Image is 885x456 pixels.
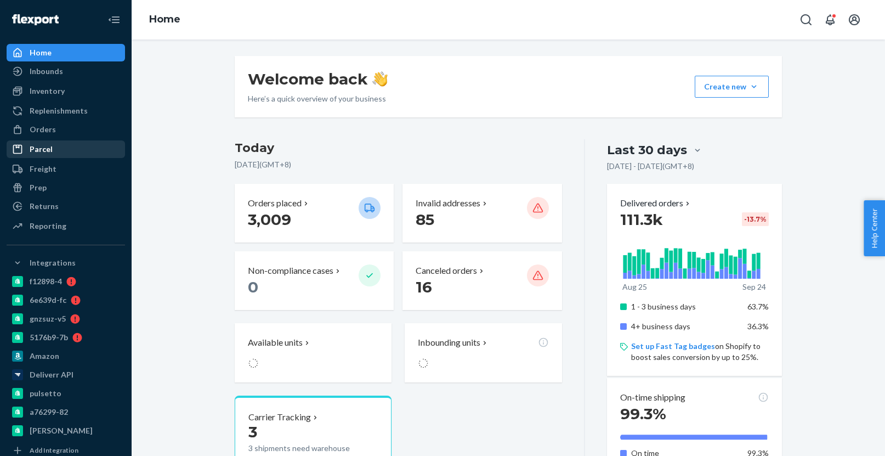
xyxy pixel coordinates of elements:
div: Add Integration [30,446,78,455]
button: Invalid addresses 85 [402,184,561,243]
button: Orders placed 3,009 [235,184,394,243]
div: gnzsuz-v5 [30,313,66,324]
p: Available units [248,336,303,349]
a: 6e639d-fc [7,291,125,309]
p: 1 - 3 business days [631,301,739,312]
div: Replenishments [30,105,88,116]
img: hand-wave emoji [372,71,388,87]
p: On-time shipping [620,391,685,404]
button: Create new [695,76,769,98]
a: [PERSON_NAME] [7,422,125,440]
button: Help Center [864,200,885,256]
p: Here’s a quick overview of your business [248,93,388,104]
p: Inbounding units [418,336,480,349]
img: Flexport logo [12,14,59,25]
span: 85 [416,210,434,229]
div: Prep [30,182,47,193]
a: Deliverr API [7,366,125,384]
ol: breadcrumbs [140,4,189,36]
button: Non-compliance cases 0 [235,251,394,310]
div: Last 30 days [607,142,687,159]
div: a76299-82 [30,407,68,418]
button: Open account menu [843,9,865,31]
a: f12898-4 [7,273,125,290]
span: 3 [248,423,257,441]
a: Inventory [7,82,125,100]
a: pulsetto [7,385,125,402]
p: Orders placed [248,197,302,210]
a: Inbounds [7,63,125,80]
span: 16 [416,278,432,296]
p: on Shopify to boost sales conversion by up to 25%. [631,341,769,363]
a: a76299-82 [7,403,125,421]
h3: Today [235,139,562,157]
div: Parcel [30,144,53,155]
a: Orders [7,121,125,138]
a: Parcel [7,140,125,158]
button: Integrations [7,254,125,272]
div: Deliverr API [30,369,73,380]
a: Freight [7,160,125,178]
a: Returns [7,198,125,215]
a: Prep [7,179,125,196]
a: Home [149,13,180,25]
div: Orders [30,124,56,135]
span: 111.3k [620,210,663,229]
a: Reporting [7,217,125,235]
p: Non-compliance cases [248,264,333,277]
div: Returns [30,201,59,212]
a: Set up Fast Tag badges [631,341,715,351]
span: 99.3% [620,404,666,423]
button: Open notifications [819,9,841,31]
a: 5176b9-7b [7,329,125,346]
button: Delivered orders [620,197,692,210]
span: 36.3% [747,322,769,331]
p: [DATE] ( GMT+8 ) [235,159,562,170]
a: Amazon [7,347,125,365]
p: Sep 24 [742,282,766,292]
div: f12898-4 [30,276,62,287]
button: Close Navigation [103,9,125,31]
div: -13.7 % [742,212,769,226]
button: Canceled orders 16 [402,251,561,310]
div: Amazon [30,351,59,362]
div: Freight [30,164,56,174]
button: Open Search Box [795,9,817,31]
div: Integrations [30,257,76,268]
span: 63.7% [747,302,769,311]
span: 0 [248,278,258,296]
div: [PERSON_NAME] [30,425,93,436]
p: 4+ business days [631,321,739,332]
p: Invalid addresses [416,197,480,210]
button: Inbounding units [405,323,561,382]
span: 3,009 [248,210,291,229]
p: Carrier Tracking [248,411,311,424]
button: Available units [235,323,392,382]
div: Inbounds [30,66,63,77]
p: [DATE] - [DATE] ( GMT+8 ) [607,161,694,172]
div: 5176b9-7b [30,332,68,343]
a: gnzsuz-v5 [7,310,125,328]
div: pulsetto [30,388,61,399]
a: Replenishments [7,102,125,120]
p: Aug 25 [622,282,647,292]
h1: Welcome back [248,69,388,89]
div: Inventory [30,86,65,97]
p: Canceled orders [416,264,477,277]
div: 6e639d-fc [30,295,66,306]
div: Reporting [30,221,66,232]
a: Home [7,44,125,61]
div: Home [30,47,52,58]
